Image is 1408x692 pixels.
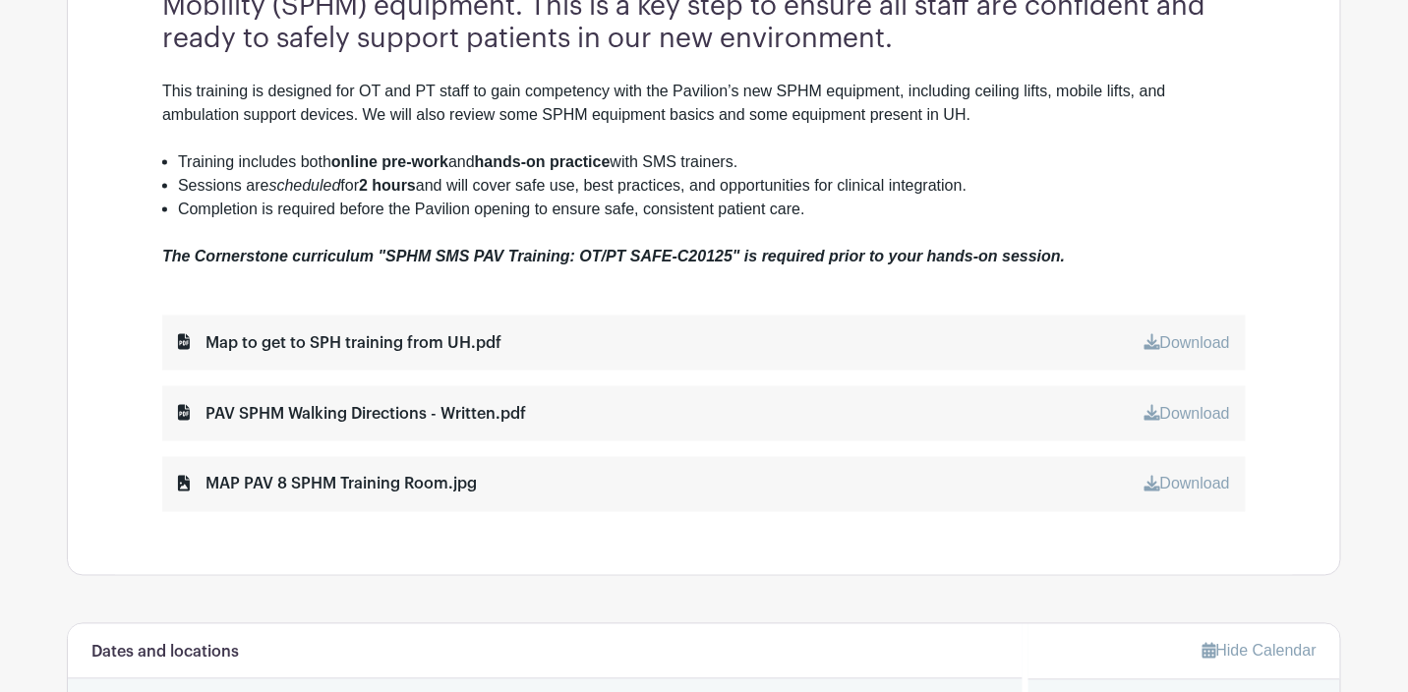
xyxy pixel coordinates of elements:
[1144,476,1230,492] a: Download
[178,402,526,426] div: PAV SPHM Walking Directions - Written.pdf
[1144,334,1230,351] a: Download
[178,331,501,355] div: Map to get to SPH training from UH.pdf
[269,177,341,194] em: scheduled
[162,80,1246,150] div: This training is designed for OT and PT staff to gain competency with the Pavilion’s new SPHM equ...
[1144,405,1230,422] a: Download
[162,248,1065,264] em: The Cornerstone curriculum "SPHM SMS PAV Training: OT/PT SAFE-C20125" is required prior to your h...
[1203,643,1317,660] a: Hide Calendar
[331,153,448,170] strong: online pre-work
[178,174,1246,198] li: Sessions are for and will cover safe use, best practices, and opportunities for clinical integrat...
[475,153,611,170] strong: hands-on practice
[178,198,1246,221] li: Completion is required before the Pavilion opening to ensure safe, consistent patient care.
[91,644,239,663] h6: Dates and locations
[178,150,1246,174] li: Training includes both and with SMS trainers.
[178,473,477,496] div: MAP PAV 8 SPHM Training Room.jpg
[359,177,416,194] strong: 2 hours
